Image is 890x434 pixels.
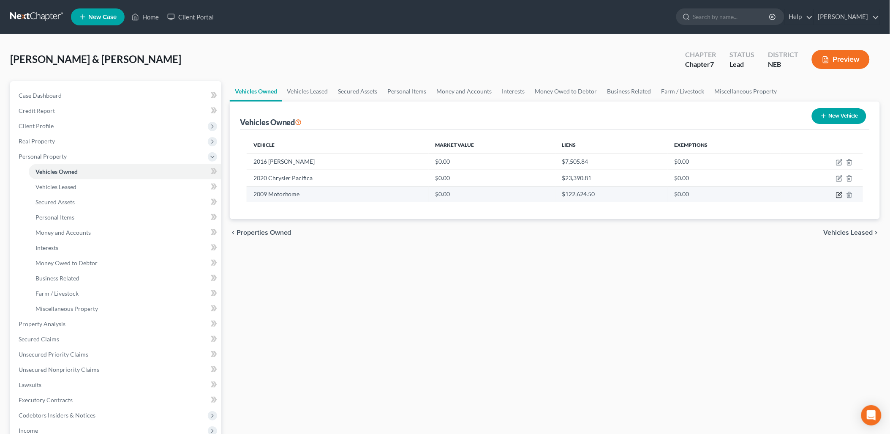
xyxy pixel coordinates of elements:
[19,396,73,404] span: Executory Contracts
[824,229,873,236] span: Vehicles Leased
[247,170,429,186] td: 2020 Chrysler Pacifica
[247,154,429,170] td: 2016 [PERSON_NAME]
[685,60,716,69] div: Chapter
[812,108,866,124] button: New Vehicle
[429,137,555,154] th: Market Value
[230,81,282,102] a: Vehicles Owned
[127,9,163,25] a: Home
[29,255,221,271] a: Money Owed to Debtor
[29,179,221,195] a: Vehicles Leased
[12,377,221,393] a: Lawsuits
[29,301,221,316] a: Miscellaneous Property
[35,214,74,221] span: Personal Items
[12,332,221,347] a: Secured Claims
[12,316,221,332] a: Property Analysis
[10,53,181,65] span: [PERSON_NAME] & [PERSON_NAME]
[602,81,656,102] a: Business Related
[768,50,798,60] div: District
[88,14,117,20] span: New Case
[383,81,432,102] a: Personal Items
[429,154,555,170] td: $0.00
[710,81,782,102] a: Miscellaneous Property
[668,154,781,170] td: $0.00
[35,198,75,206] span: Secured Assets
[12,393,221,408] a: Executory Contracts
[29,164,221,179] a: Vehicles Owned
[35,244,58,251] span: Interests
[19,122,54,129] span: Client Profile
[19,351,88,358] span: Unsecured Priority Claims
[29,225,221,240] a: Money and Accounts
[29,286,221,301] a: Farm / Livestock
[668,137,781,154] th: Exemptions
[35,305,98,312] span: Miscellaneous Property
[19,427,38,434] span: Income
[19,137,55,145] span: Real Property
[19,335,59,343] span: Secured Claims
[19,92,62,99] span: Case Dashboard
[163,9,218,25] a: Client Portal
[814,9,879,25] a: [PERSON_NAME]
[432,81,497,102] a: Money and Accounts
[35,168,78,175] span: Vehicles Owned
[282,81,333,102] a: Vehicles Leased
[873,229,880,236] i: chevron_right
[555,137,668,154] th: Liens
[19,412,95,419] span: Codebtors Insiders & Notices
[710,60,714,68] span: 7
[12,103,221,118] a: Credit Report
[333,81,383,102] a: Secured Assets
[29,271,221,286] a: Business Related
[656,81,710,102] a: Farm / Livestock
[729,60,754,69] div: Lead
[530,81,602,102] a: Money Owed to Debtor
[29,240,221,255] a: Interests
[824,229,880,236] button: Vehicles Leased chevron_right
[29,210,221,225] a: Personal Items
[429,170,555,186] td: $0.00
[812,50,870,69] button: Preview
[247,186,429,202] td: 2009 Motorhome
[785,9,813,25] a: Help
[35,290,79,297] span: Farm / Livestock
[35,259,98,266] span: Money Owed to Debtor
[230,229,291,236] button: chevron_left Properties Owned
[240,117,302,127] div: Vehicles Owned
[12,88,221,103] a: Case Dashboard
[429,186,555,202] td: $0.00
[19,107,55,114] span: Credit Report
[247,137,429,154] th: Vehicle
[685,50,716,60] div: Chapter
[668,186,781,202] td: $0.00
[35,275,79,282] span: Business Related
[555,186,668,202] td: $122,624.50
[35,229,91,236] span: Money and Accounts
[12,362,221,377] a: Unsecured Nonpriority Claims
[693,9,770,25] input: Search by name...
[19,153,67,160] span: Personal Property
[729,50,754,60] div: Status
[12,347,221,362] a: Unsecured Priority Claims
[230,229,237,236] i: chevron_left
[19,366,99,373] span: Unsecured Nonpriority Claims
[768,60,798,69] div: NEB
[497,81,530,102] a: Interests
[35,183,76,190] span: Vehicles Leased
[555,170,668,186] td: $23,390.81
[19,320,65,327] span: Property Analysis
[861,405,882,426] div: Open Intercom Messenger
[237,229,291,236] span: Properties Owned
[668,170,781,186] td: $0.00
[29,195,221,210] a: Secured Assets
[555,154,668,170] td: $7,505.84
[19,381,41,388] span: Lawsuits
